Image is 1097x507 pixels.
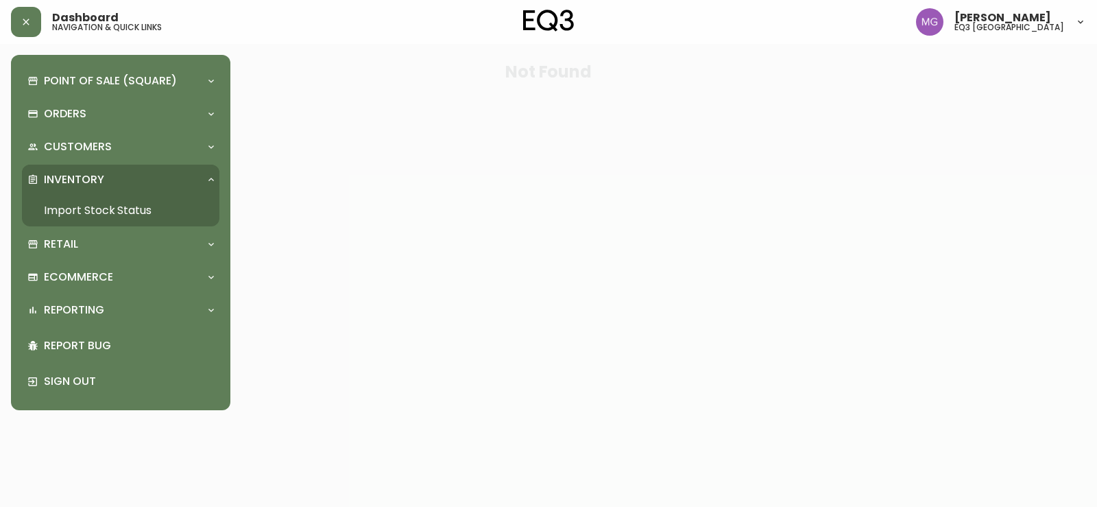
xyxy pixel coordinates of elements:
[22,328,219,364] div: Report Bug
[44,338,214,353] p: Report Bug
[22,99,219,129] div: Orders
[44,172,104,187] p: Inventory
[44,106,86,121] p: Orders
[52,23,162,32] h5: navigation & quick links
[22,262,219,292] div: Ecommerce
[22,66,219,96] div: Point of Sale (Square)
[22,132,219,162] div: Customers
[44,303,104,318] p: Reporting
[22,195,219,226] a: Import Stock Status
[523,10,574,32] img: logo
[916,8,943,36] img: de8837be2a95cd31bb7c9ae23fe16153
[44,270,113,285] p: Ecommerce
[44,139,112,154] p: Customers
[22,364,219,399] div: Sign Out
[954,12,1051,23] span: [PERSON_NAME]
[22,229,219,259] div: Retail
[22,295,219,325] div: Reporting
[44,374,214,389] p: Sign Out
[44,73,177,89] p: Point of Sale (Square)
[44,237,78,252] p: Retail
[954,23,1064,32] h5: eq3 [GEOGRAPHIC_DATA]
[22,165,219,195] div: Inventory
[52,12,119,23] span: Dashboard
